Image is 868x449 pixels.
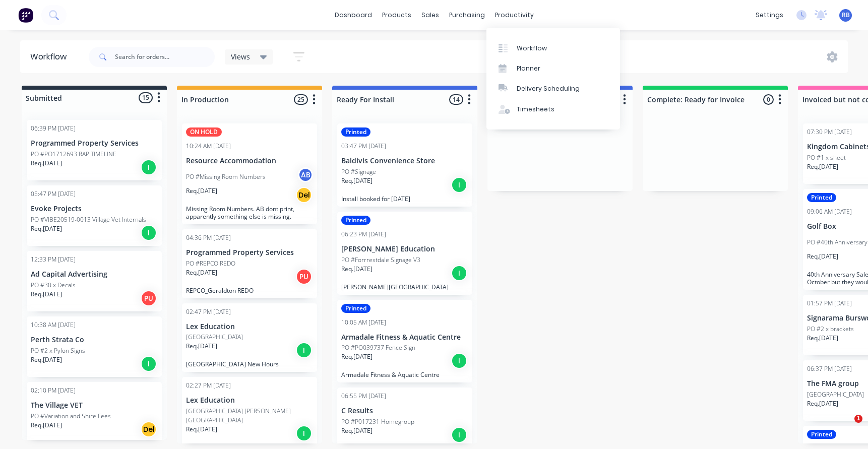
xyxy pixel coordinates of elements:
a: Delivery Scheduling [486,79,620,99]
div: ON HOLD10:24 AM [DATE]Resource AccommodationPO #Missing Room NumbersABReq.[DATE]DelMissing Room N... [182,123,317,224]
span: RB [842,11,850,20]
div: I [141,159,157,175]
span: 1 [854,415,862,423]
p: PO #Forrrestdale Signage V3 [341,255,420,265]
div: products [377,8,416,23]
p: PO #1 x sheet [807,153,846,162]
div: 06:23 PM [DATE] [341,230,386,239]
div: 01:57 PM [DATE] [807,299,852,308]
p: [GEOGRAPHIC_DATA] [PERSON_NAME][GEOGRAPHIC_DATA] [186,407,313,425]
div: I [451,427,467,443]
div: productivity [490,8,539,23]
p: [GEOGRAPHIC_DATA] New Hours [186,360,313,368]
div: Printed [341,127,370,137]
div: PU [141,290,157,306]
p: Req. [DATE] [341,265,373,274]
div: I [451,177,467,193]
p: Resource Accommodation [186,157,313,165]
div: Printed [341,304,370,313]
p: C Results [341,407,468,415]
p: [GEOGRAPHIC_DATA] [186,333,243,342]
p: Programmed Property Services [31,139,158,148]
a: Workflow [486,38,620,58]
p: Req. [DATE] [186,425,217,434]
div: I [451,353,467,369]
p: Evoke Projects [31,205,158,213]
div: 12:33 PM [DATE]Ad Capital AdvertisingPO #30 x DecalsReq.[DATE]PU [27,251,162,311]
div: ON HOLD [186,127,222,137]
p: PO #REPCO REDO [186,259,235,268]
p: PO #Missing Room Numbers [186,172,266,181]
div: 06:37 PM [DATE] [807,364,852,373]
p: PO #Variation and Shire Fees [31,412,111,421]
img: Factory [18,8,33,23]
div: PU [296,269,312,285]
p: Req. [DATE] [186,186,217,196]
div: 06:39 PM [DATE] [31,124,76,133]
p: Programmed Property Services [186,248,313,257]
p: Missing Room Numbers. AB dont print, apparently something else is missing. [186,205,313,220]
div: purchasing [444,8,490,23]
div: 02:10 PM [DATE]The Village VETPO #Variation and Shire FeesReq.[DATE]Del [27,382,162,442]
span: Views [231,51,250,62]
div: 02:27 PM [DATE] [186,381,231,390]
div: Printed10:05 AM [DATE]Armadale Fitness & Aquatic CentrePO #PO039737 Fence SignReq.[DATE]IArmadale... [337,300,472,383]
div: 09:06 AM [DATE] [807,207,852,216]
div: Printed03:47 PM [DATE]Baldivis Convenience StorePO #SignageReq.[DATE]IInstall booked for [DATE] [337,123,472,207]
p: Req. [DATE] [31,224,62,233]
div: settings [751,8,788,23]
input: Search for orders... [115,47,215,67]
p: PO #PO039737 Fence Sign [341,343,415,352]
div: I [141,225,157,241]
p: [GEOGRAPHIC_DATA] [807,390,864,399]
div: 05:47 PM [DATE]Evoke ProjectsPO #VIBE20519-0013 Village Vet InternalsReq.[DATE]I [27,185,162,246]
div: Timesheets [517,105,554,114]
p: Req. [DATE] [31,421,62,430]
div: 04:36 PM [DATE]Programmed Property ServicesPO #REPCO REDOReq.[DATE]PUREPCO_Geraldton REDO [182,229,317,298]
p: Req. [DATE] [341,352,373,361]
div: 06:55 PM [DATE] [341,392,386,401]
a: dashboard [330,8,377,23]
div: I [141,356,157,372]
div: 10:05 AM [DATE] [341,318,386,327]
div: 06:39 PM [DATE]Programmed Property ServicesPO #PO1712693 RAP TIMELINEReq.[DATE]I [27,120,162,180]
div: Planner [517,64,540,73]
p: Req. [DATE] [31,290,62,299]
p: Req. [DATE] [186,268,217,277]
p: Req. [DATE] [341,426,373,435]
p: PO #P017231 Homegroup [341,417,414,426]
a: Timesheets [486,99,620,119]
div: Workflow [30,51,72,63]
p: Ad Capital Advertising [31,270,158,279]
div: 06:55 PM [DATE]C ResultsPO #P017231 HomegroupReq.[DATE]I [337,388,472,448]
p: [PERSON_NAME] Education [341,245,468,253]
p: Req. [DATE] [807,162,838,171]
div: Printed [807,430,836,439]
p: Req. [DATE] [341,176,373,185]
p: [PERSON_NAME][GEOGRAPHIC_DATA] [341,283,468,291]
div: 10:38 AM [DATE] [31,320,76,330]
div: 05:47 PM [DATE] [31,189,76,199]
p: Req. [DATE] [31,355,62,364]
div: 03:47 PM [DATE] [341,142,386,151]
p: Armadale Fitness & Aquatic Centre [341,333,468,342]
p: Lex Education [186,323,313,331]
div: Printed06:23 PM [DATE][PERSON_NAME] EducationPO #Forrrestdale Signage V3Req.[DATE]I[PERSON_NAME][... [337,212,472,295]
div: I [296,425,312,441]
div: Printed [807,193,836,202]
p: Req. [DATE] [807,399,838,408]
p: PO #2 x brackets [807,325,854,334]
div: Del [296,187,312,203]
p: Baldivis Convenience Store [341,157,468,165]
div: I [296,342,312,358]
p: PO #PO1712693 RAP TIMELINE [31,150,116,159]
p: Req. [DATE] [31,159,62,168]
div: 02:47 PM [DATE] [186,307,231,316]
iframe: Intercom live chat [834,415,858,439]
p: Req. [DATE] [807,252,838,261]
a: Planner [486,58,620,79]
div: Delivery Scheduling [517,84,580,93]
p: Armadale Fitness & Aquatic Centre [341,371,468,378]
div: sales [416,8,444,23]
div: 07:30 PM [DATE] [807,127,852,137]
